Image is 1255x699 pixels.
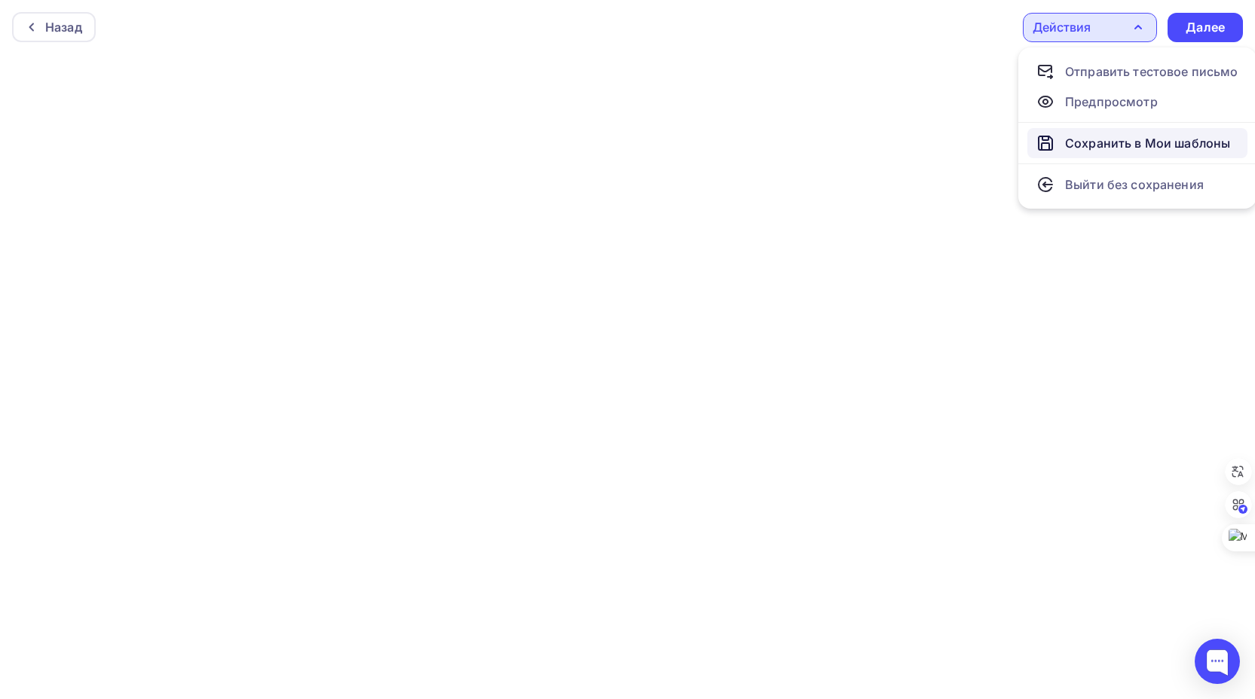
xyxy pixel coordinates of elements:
[45,18,82,36] div: Назад
[1065,176,1204,194] div: Выйти без сохранения
[1065,63,1238,81] div: Отправить тестовое письмо
[1186,19,1225,36] div: Далее
[1065,93,1158,111] div: Предпросмотр
[1033,18,1091,36] div: Действия
[1065,134,1230,152] div: Сохранить в Мои шаблоны
[1023,13,1157,42] button: Действия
